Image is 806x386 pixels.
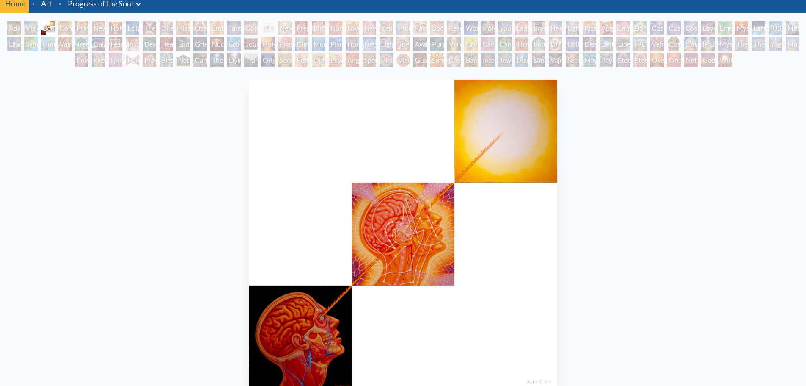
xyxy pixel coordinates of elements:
[329,21,342,35] div: Nursing
[752,37,765,51] div: Theologue
[295,37,308,51] div: Glimpsing the Empyrean
[600,21,613,35] div: Aperture
[363,21,376,35] div: New Family
[413,53,427,67] div: Guardian of Infinite Vision
[633,37,647,51] div: [PERSON_NAME]
[684,37,698,51] div: Dalai Lama
[769,37,782,51] div: Yogi & the Möbius Sphere
[312,53,325,67] div: Ophanic Eyelash
[498,53,512,67] div: Jewel Being
[363,53,376,67] div: Spectral Lotus
[126,21,139,35] div: Eclipse
[295,53,308,67] div: Fractal Eyes
[430,21,444,35] div: Boo-boo
[396,37,410,51] div: The Shulgins and their Alchemical Angels
[413,21,427,35] div: Family
[109,37,122,51] div: Fear
[718,21,732,35] div: Emerald Grail
[701,21,715,35] div: Love is a Cosmic Force
[126,53,139,67] div: Hands that See
[515,21,528,35] div: Laughing Man
[24,37,38,51] div: Symbiosis: Gall Wasp & Oak Tree
[735,21,748,35] div: Mysteriosa 2
[515,37,528,51] div: Third Eye Tears of Joy
[261,21,275,35] div: [DEMOGRAPHIC_DATA] Embryo
[515,53,528,67] div: Diamond Being
[143,53,156,67] div: Praying Hands
[244,21,258,35] div: Copulating
[600,37,613,51] div: Deities & Demons Drinking from the Milky Pool
[380,21,393,35] div: Zena Lotus
[549,21,562,35] div: Healing
[684,53,698,67] div: Net of Being
[633,21,647,35] div: Bond
[75,53,88,67] div: Power to the Peaceful
[363,37,376,51] div: Networks
[278,37,292,51] div: Prostration
[143,37,156,51] div: Despair
[566,53,579,67] div: Secret Writing Being
[735,37,748,51] div: The Seer
[41,37,55,51] div: Humming Bird
[346,21,359,35] div: Love Circuit
[532,37,545,51] div: Body/Mind as a Vibratory Field of Energy
[616,21,630,35] div: Empowerment
[24,21,38,35] div: Visionary Origin of Language
[430,53,444,67] div: Sunyata
[143,21,156,35] div: The Kiss
[75,21,88,35] div: Praying
[380,37,393,51] div: Lightworker
[295,21,308,35] div: Pregnancy
[210,21,224,35] div: Embracing
[160,21,173,35] div: One Taste
[244,53,258,67] div: Transfiguration
[92,53,105,67] div: Firewalking
[532,53,545,67] div: Song of Vajra Being
[396,53,410,67] div: Vision [PERSON_NAME]
[210,53,224,67] div: The Soul Finds It's Way
[667,37,681,51] div: Cosmic [DEMOGRAPHIC_DATA]
[498,37,512,51] div: Cannabacchus
[176,21,190,35] div: Kissing
[413,37,427,51] div: Ayahuasca Visitation
[227,37,241,51] div: Eco-Atlas
[312,37,325,51] div: Monochord
[92,37,105,51] div: Gaia
[769,21,782,35] div: [US_STATE] Song
[312,21,325,35] div: Birth
[616,37,630,51] div: Liberation Through Seeing
[329,53,342,67] div: Psychomicrograph of a Fractal Paisley Cherub Feather Tip
[600,53,613,67] div: Peyote Being
[380,53,393,67] div: Vision Crystal
[160,53,173,67] div: Blessing Hand
[464,37,478,51] div: Cannabis Mudra
[583,37,596,51] div: Dissectional Art for Tool's Lateralus CD
[481,21,495,35] div: Holy Family
[650,21,664,35] div: Cosmic Creativity
[701,37,715,51] div: [PERSON_NAME]
[430,37,444,51] div: Purging
[278,53,292,67] div: Seraphic Transport Docking on the Third Eye
[549,53,562,67] div: Vajra Being
[160,37,173,51] div: Headache
[650,53,664,67] div: Oversoul
[244,37,258,51] div: Journey of the Wounded Healer
[786,37,799,51] div: Mudra
[633,53,647,67] div: Steeplehead 2
[7,21,21,35] div: Adam & Eve
[667,53,681,67] div: One
[650,37,664,51] div: Vajra Guru
[193,21,207,35] div: Ocean of Love Bliss
[58,21,72,35] div: Contemplation
[464,21,478,35] div: Wonder
[210,37,224,51] div: Nuclear Crucifixion
[583,53,596,67] div: Mayan Being
[193,37,207,51] div: Grieving
[346,53,359,67] div: Angel Skin
[481,37,495,51] div: Cannabis Sutra
[41,21,55,35] div: Body, Mind, Spirit
[396,21,410,35] div: Promise
[176,53,190,67] div: Nature of Mind
[752,21,765,35] div: Earth Energies
[583,21,596,35] div: Kiss of the [MEDICAL_DATA]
